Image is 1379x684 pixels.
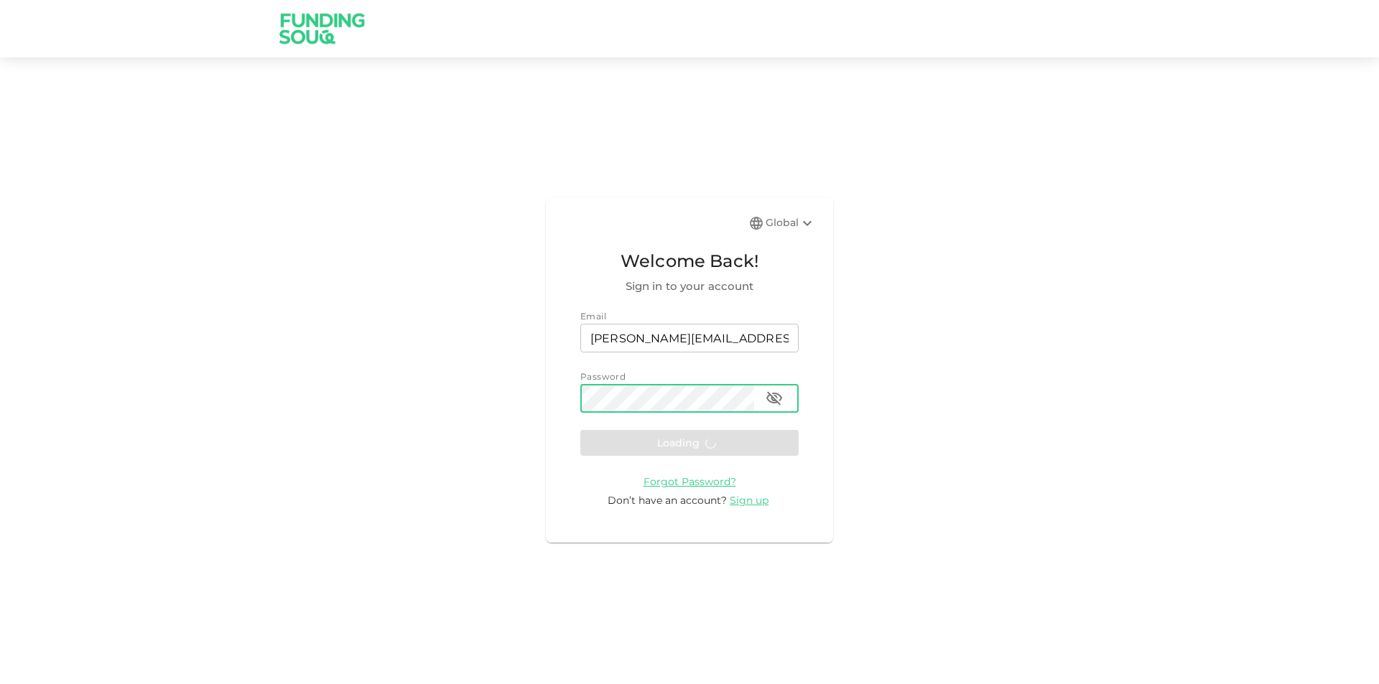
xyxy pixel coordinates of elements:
[580,324,799,352] input: email
[730,494,769,507] span: Sign up
[580,371,626,382] span: Password
[580,311,606,322] span: Email
[580,278,799,295] span: Sign in to your account
[766,215,816,232] div: Global
[608,494,727,507] span: Don’t have an account?
[644,474,736,488] a: Forgot Password?
[580,384,754,413] input: password
[580,248,799,275] span: Welcome Back!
